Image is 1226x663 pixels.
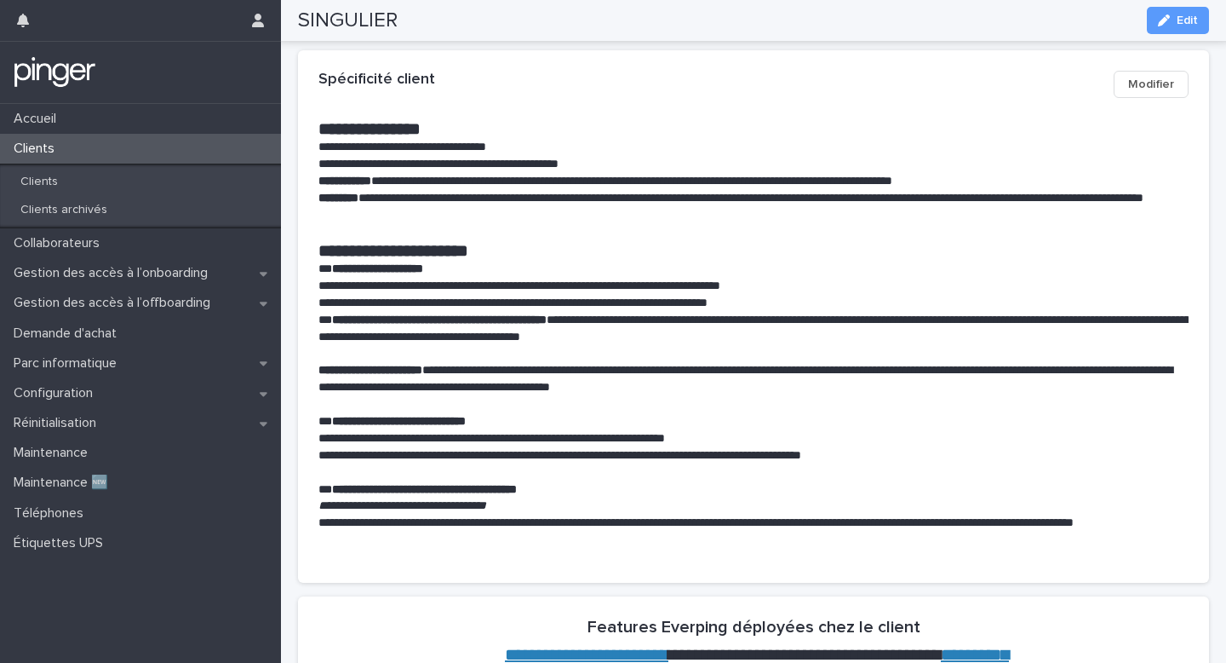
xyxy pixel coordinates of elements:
[7,175,72,189] p: Clients
[7,505,97,522] p: Téléphones
[298,9,398,33] h2: SINGULIER
[318,71,435,89] h2: Spécificité client
[1177,14,1198,26] span: Edit
[7,295,224,311] p: Gestion des accès à l’offboarding
[7,475,122,491] p: Maintenance 🆕
[1128,76,1174,93] span: Modifier
[7,203,121,217] p: Clients archivés
[7,415,110,431] p: Réinitialisation
[7,265,221,281] p: Gestion des accès à l’onboarding
[7,355,130,372] p: Parc informatique
[1114,71,1189,98] button: Modifier
[7,385,106,401] p: Configuration
[1147,7,1209,34] button: Edit
[7,535,117,551] p: Étiquettes UPS
[7,445,101,461] p: Maintenance
[7,235,113,251] p: Collaborateurs
[587,617,920,637] h2: Features Everping déployées chez le client
[7,111,70,127] p: Accueil
[7,326,130,342] p: Demande d'achat
[14,55,96,89] img: mTgBEunGTSyRkCgitkcU
[7,141,68,157] p: Clients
